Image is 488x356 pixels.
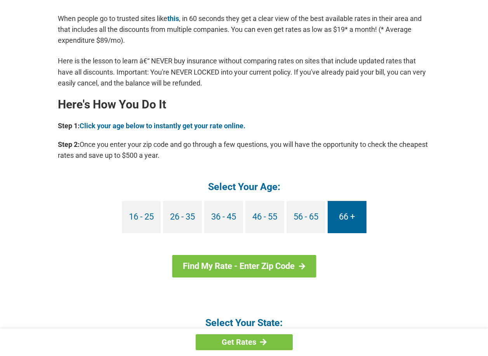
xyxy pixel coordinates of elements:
[58,122,80,130] b: Step 1:
[167,14,179,23] a: this
[163,201,202,233] a: 26 - 35
[80,122,245,130] a: Click your age below to instantly get your rate online.
[58,56,431,88] p: Here is the lesson to learn â€“ NEVER buy insurance without comparing rates on sites that include...
[328,201,366,233] a: 66 +
[58,98,431,111] h2: Here's How You Do It
[245,201,284,233] a: 46 - 55
[287,201,325,233] a: 56 - 65
[58,139,431,161] p: Once you enter your zip code and go through a few questions, you will have the opportunity to che...
[196,334,293,350] a: Get Rates
[58,13,431,46] p: When people go to trusted sites like , in 60 seconds they get a clear view of the best available ...
[172,255,316,277] a: Find My Rate - Enter Zip Code
[58,316,431,329] h4: Select Your State:
[58,140,80,148] b: Step 2:
[204,201,243,233] a: 36 - 45
[122,201,161,233] a: 16 - 25
[58,180,431,193] h4: Select Your Age:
